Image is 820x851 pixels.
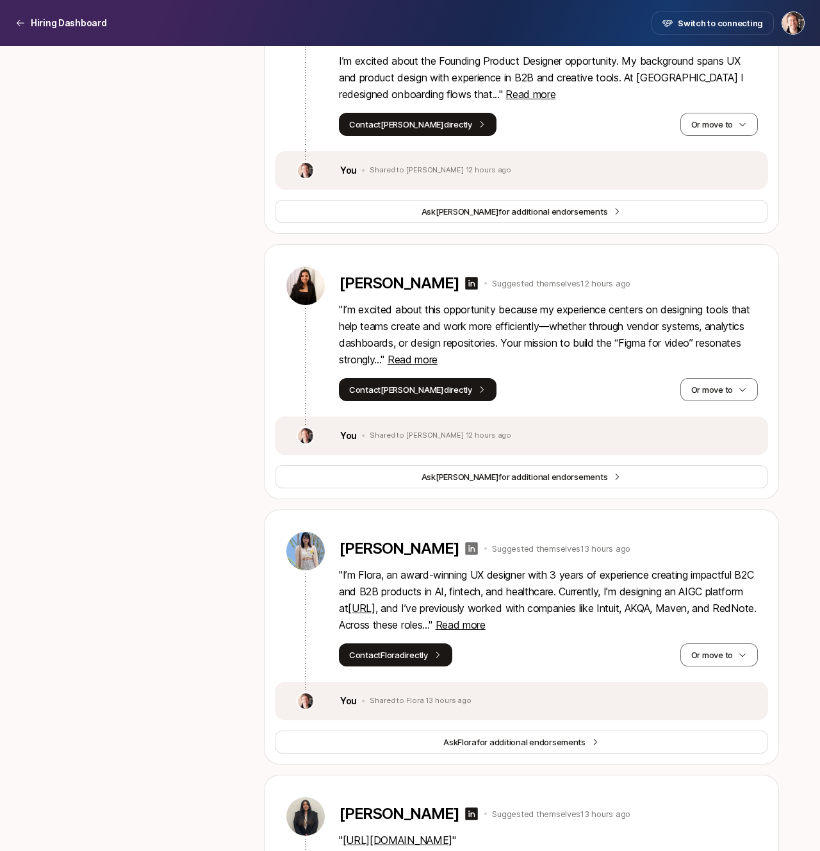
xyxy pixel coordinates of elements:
p: [PERSON_NAME] [339,274,459,292]
p: Hiring Dashboard [31,15,107,31]
span: Ask for additional endorsements [443,736,586,748]
button: AskFlorafor additional endorsements [275,731,768,754]
img: Jasper Story [782,12,804,34]
img: bfeaef07_06cb_4347_91ba_6518c2a5261a.jpg [286,797,325,836]
p: You [340,693,357,709]
button: Contact[PERSON_NAME]directly [339,378,496,401]
button: Contact[PERSON_NAME]directly [339,113,496,136]
span: Read more [505,88,555,101]
p: Shared to [PERSON_NAME] 12 hours ago [370,431,511,440]
a: [URL] [348,602,375,615]
p: " " [339,832,758,848]
p: " I’m Flora, an award-winning UX designer with 3 years of experience creating impactful B2C and B... [339,566,758,633]
button: Or move to [680,378,758,401]
span: Read more [388,353,438,366]
img: 8cb3e434_9646_4a7a_9a3b_672daafcbcea.jpg [298,163,313,178]
span: Flora [457,737,477,747]
span: [PERSON_NAME] [436,206,499,217]
span: Switch to connecting [678,17,763,29]
button: Or move to [680,113,758,136]
p: [PERSON_NAME] [339,540,459,558]
button: Or move to [680,643,758,666]
p: " I’m excited about this opportunity because my experience centers on designing tools that help t... [339,301,758,368]
span: [PERSON_NAME] [436,472,499,482]
p: Shared to Flora 13 hours ago [370,697,471,706]
button: Ask[PERSON_NAME]for additional endorsements [275,465,768,488]
span: Ask for additional endorsements [422,205,608,218]
p: Suggested themselves 13 hours ago [492,542,630,555]
p: Suggested themselves 12 hours ago [492,277,630,290]
p: [PERSON_NAME] [339,805,459,823]
p: Shared to [PERSON_NAME] 12 hours ago [370,166,511,175]
img: c44af916_4acb_4f51_9d62_7ae976683266.jpg [286,267,325,305]
p: You [340,428,357,443]
p: Suggested themselves 13 hours ago [492,807,630,820]
a: [URL][DOMAIN_NAME] [343,834,452,847]
img: 8cb3e434_9646_4a7a_9a3b_672daafcbcea.jpg [298,693,313,709]
img: 94ee19ba_2ef5_4c67_8e35_d4f8961d8132.jpg [286,532,325,570]
p: " Hi [PERSON_NAME], I’m excited about the Founding Product Designer opportunity. My background sp... [339,19,758,103]
p: You [340,163,357,178]
span: Ask for additional endorsements [422,470,608,483]
img: 8cb3e434_9646_4a7a_9a3b_672daafcbcea.jpg [298,428,313,443]
button: ContactFloradirectly [339,643,452,666]
button: Ask[PERSON_NAME]for additional endorsements [275,200,768,223]
button: Switch to connecting [652,12,774,35]
button: Jasper Story [782,12,805,35]
span: Read more [436,618,486,631]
